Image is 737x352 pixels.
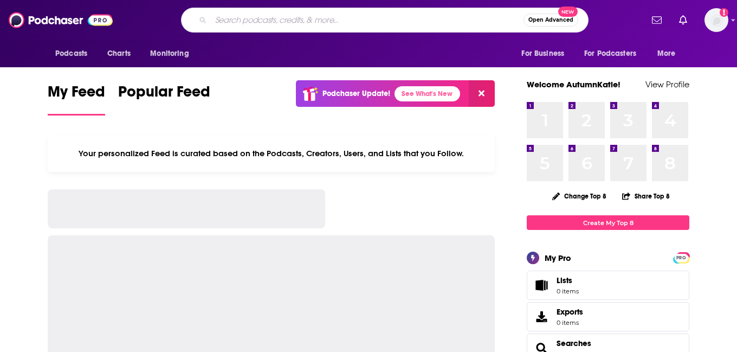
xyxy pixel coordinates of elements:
button: open menu [650,43,689,64]
span: Lists [557,276,572,285]
a: My Feed [48,82,105,116]
a: Exports [527,302,689,331]
span: Logged in as AutumnKatie [704,8,728,32]
button: Share Top 8 [622,185,670,207]
a: See What's New [395,86,460,101]
button: open menu [143,43,203,64]
img: Podchaser - Follow, Share and Rate Podcasts [9,10,113,30]
span: For Business [521,46,564,61]
span: Exports [557,307,583,317]
button: Show profile menu [704,8,728,32]
p: Podchaser Update! [322,89,390,98]
svg: Add a profile image [720,8,728,17]
span: For Podcasters [584,46,636,61]
button: Open AdvancedNew [523,14,578,27]
a: Searches [557,338,591,348]
button: open menu [577,43,652,64]
span: Monitoring [150,46,189,61]
div: Your personalized Feed is curated based on the Podcasts, Creators, Users, and Lists that you Follow. [48,135,495,172]
span: Charts [107,46,131,61]
a: PRO [675,253,688,261]
a: Create My Top 8 [527,215,689,230]
span: 0 items [557,287,579,295]
a: Show notifications dropdown [675,11,691,29]
span: Popular Feed [118,82,210,107]
input: Search podcasts, credits, & more... [211,11,523,29]
span: 0 items [557,319,583,327]
span: Lists [557,276,579,285]
span: Podcasts [55,46,87,61]
span: My Feed [48,82,105,107]
img: User Profile [704,8,728,32]
a: Popular Feed [118,82,210,116]
button: open menu [514,43,578,64]
span: More [657,46,676,61]
a: Welcome AutumnKatie! [527,79,620,89]
button: Change Top 8 [546,189,613,203]
button: open menu [48,43,101,64]
a: Charts [100,43,137,64]
div: My Pro [545,253,571,263]
a: View Profile [645,79,689,89]
div: Search podcasts, credits, & more... [181,8,589,33]
span: Lists [531,278,552,293]
span: Open Advanced [528,17,573,23]
span: PRO [675,254,688,262]
a: Lists [527,271,689,300]
span: New [558,7,578,17]
a: Show notifications dropdown [648,11,666,29]
span: Exports [531,309,552,324]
